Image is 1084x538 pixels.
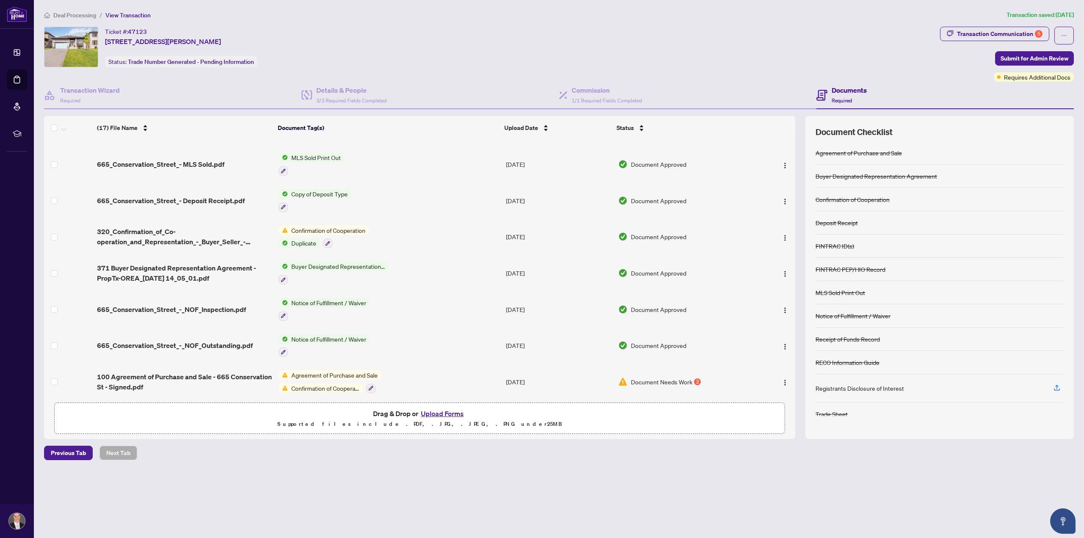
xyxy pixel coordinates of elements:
h4: Details & People [316,85,387,95]
td: [DATE] [503,364,615,400]
h4: Commission [572,85,642,95]
img: Status Icon [279,383,288,393]
div: Deposit Receipt [816,218,858,227]
div: FINTRAC PEP/HIO Record [816,265,885,274]
span: 665_Conservation_Street_-_NOF_Inspection.pdf [97,304,246,315]
img: Status Icon [279,189,288,199]
img: Logo [782,235,788,241]
button: Status IconConfirmation of CooperationStatus IconDuplicate [279,226,369,248]
button: Status IconNotice of Fulfillment / Waiver [279,334,370,357]
h4: Documents [832,85,867,95]
button: Transaction Communication5 [940,27,1049,41]
td: [DATE] [503,291,615,328]
span: Document Checklist [816,126,893,138]
th: Status [613,116,753,140]
td: [DATE] [503,219,615,255]
img: Logo [782,379,788,386]
img: Logo [782,198,788,205]
span: Confirmation of Cooperation [288,226,369,235]
span: Deal Processing [53,11,96,19]
span: (17) File Name [97,123,138,132]
span: 371 Buyer Designated Representation Agreement - PropTx-OREA_[DATE] 14_05_01.pdf [97,263,272,283]
img: Document Status [618,377,628,386]
img: Document Status [618,341,628,350]
img: Status Icon [279,238,288,248]
div: Registrants Disclosure of Interest [816,383,904,393]
span: Drag & Drop orUpload FormsSupported files include .PDF, .JPG, .JPEG, .PNG under25MB [55,403,785,434]
div: Buyer Designated Representation Agreement [816,171,937,181]
span: 100 Agreement of Purchase and Sale - 665 Conservation St - Signed.pdf [97,372,272,392]
th: (17) File Name [94,116,275,140]
p: Supported files include .PDF, .JPG, .JPEG, .PNG under 25 MB [60,419,780,429]
img: Document Status [618,232,628,241]
button: Previous Tab [44,446,93,460]
span: 665_Conservation_Street_- MLS Sold.pdf [97,159,224,169]
span: Status [617,123,634,132]
button: Submit for Admin Review [995,51,1074,66]
button: Logo [778,339,792,352]
div: MLS Sold Print Out [816,288,865,297]
div: Confirmation of Cooperation [816,195,890,204]
span: Required [832,97,852,104]
div: Receipt of Funds Record [816,334,880,344]
article: Transaction saved [DATE] [1007,10,1074,20]
button: Upload Forms [418,408,466,419]
button: Status IconAgreement of Purchase and SaleStatus IconConfirmation of Cooperation [279,370,381,393]
img: Status Icon [279,298,288,307]
button: Next Tab [100,446,137,460]
div: Trade Sheet [816,409,848,419]
span: Previous Tab [51,446,86,460]
span: 47123 [128,28,147,36]
button: Logo [778,157,792,171]
button: Logo [778,194,792,207]
div: Transaction Communication [957,27,1043,41]
button: Status IconNotice of Fulfillment / Waiver [279,298,370,321]
button: Open asap [1050,508,1076,534]
button: Status IconCopy of Deposit Type [279,189,351,212]
li: / [100,10,102,20]
th: Document Tag(s) [274,116,501,140]
span: Upload Date [504,123,538,132]
img: Document Status [618,196,628,205]
img: Logo [782,162,788,169]
span: Submit for Admin Review [1001,52,1068,65]
img: Status Icon [279,153,288,162]
span: Document Approved [631,232,686,241]
div: Agreement of Purchase and Sale [816,148,902,157]
td: [DATE] [503,182,615,219]
span: Notice of Fulfillment / Waiver [288,334,370,344]
button: Logo [778,303,792,316]
img: Profile Icon [9,513,25,529]
div: Status: [105,56,257,67]
span: View Transaction [105,11,151,19]
div: Notice of Fulfillment / Waiver [816,311,890,320]
span: ellipsis [1061,33,1067,39]
span: Agreement of Purchase and Sale [288,370,381,380]
span: Duplicate [288,238,320,248]
h4: Transaction Wizard [60,85,120,95]
img: Status Icon [279,370,288,380]
td: [DATE] [503,146,615,182]
span: home [44,12,50,18]
span: 665_Conservation_Street_-_NOF_Outstanding.pdf [97,340,253,350]
span: Requires Additional Docs [1004,72,1070,82]
th: Upload Date [501,116,613,140]
div: Ticket #: [105,27,147,36]
img: Status Icon [279,334,288,344]
img: Logo [782,270,788,277]
span: Copy of Deposit Type [288,189,351,199]
span: Required [60,97,80,104]
td: [DATE] [503,255,615,291]
span: Document Approved [631,160,686,169]
span: [STREET_ADDRESS][PERSON_NAME] [105,36,221,47]
td: [DATE] [503,328,615,364]
span: 665_Conservation_Street_- Deposit Receipt.pdf [97,196,245,206]
img: Logo [782,343,788,350]
img: IMG-X12295417_1.jpg [44,27,98,67]
img: Document Status [618,305,628,314]
button: Logo [778,266,792,280]
button: Status IconMLS Sold Print Out [279,153,344,176]
span: Buyer Designated Representation Agreement [288,262,388,271]
span: Document Approved [631,196,686,205]
span: Drag & Drop or [373,408,466,419]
